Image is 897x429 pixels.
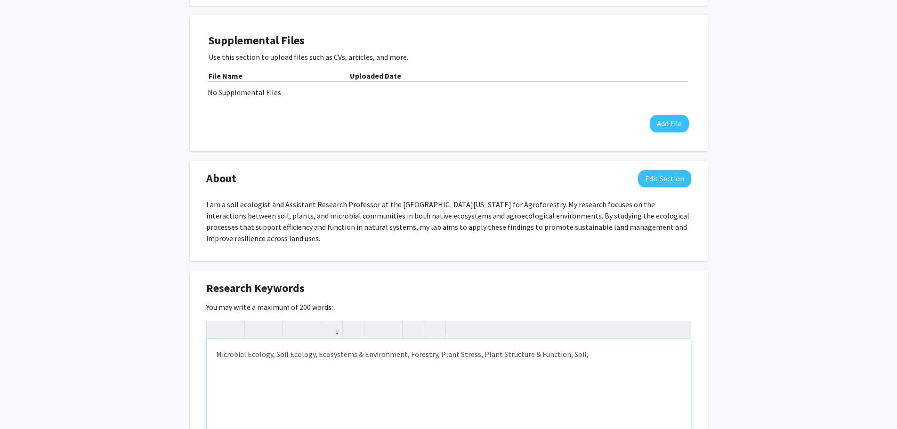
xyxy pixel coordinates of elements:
[209,321,226,338] button: Undo (Ctrl + Z)
[208,87,690,98] div: No Supplemental Files
[427,321,443,338] button: Insert horizontal rule
[264,321,280,338] button: Emphasis (Ctrl + I)
[285,321,302,338] button: Superscript
[302,321,318,338] button: Subscript
[209,51,689,63] p: Use this section to upload files such as CVs, articles, and more.
[405,321,421,338] button: Remove format
[206,199,691,244] p: I am a soil ecologist and Assistant Research Professor at the [GEOGRAPHIC_DATA][US_STATE] for Agr...
[383,321,400,338] button: Ordered list
[209,34,689,48] h4: Supplemental Files
[247,321,264,338] button: Strong (Ctrl + B)
[345,321,362,338] button: Insert Image
[206,170,236,187] span: About
[7,387,40,422] iframe: Chat
[226,321,242,338] button: Redo (Ctrl + Y)
[323,321,340,338] button: Link
[638,170,691,187] button: Edit About
[350,71,401,81] b: Uploaded Date
[206,280,305,297] span: Research Keywords
[367,321,383,338] button: Unordered list
[672,321,688,338] button: Fullscreen
[209,71,242,81] b: File Name
[650,115,689,132] button: Add File
[206,301,333,313] label: You may write a maximum of 200 words:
